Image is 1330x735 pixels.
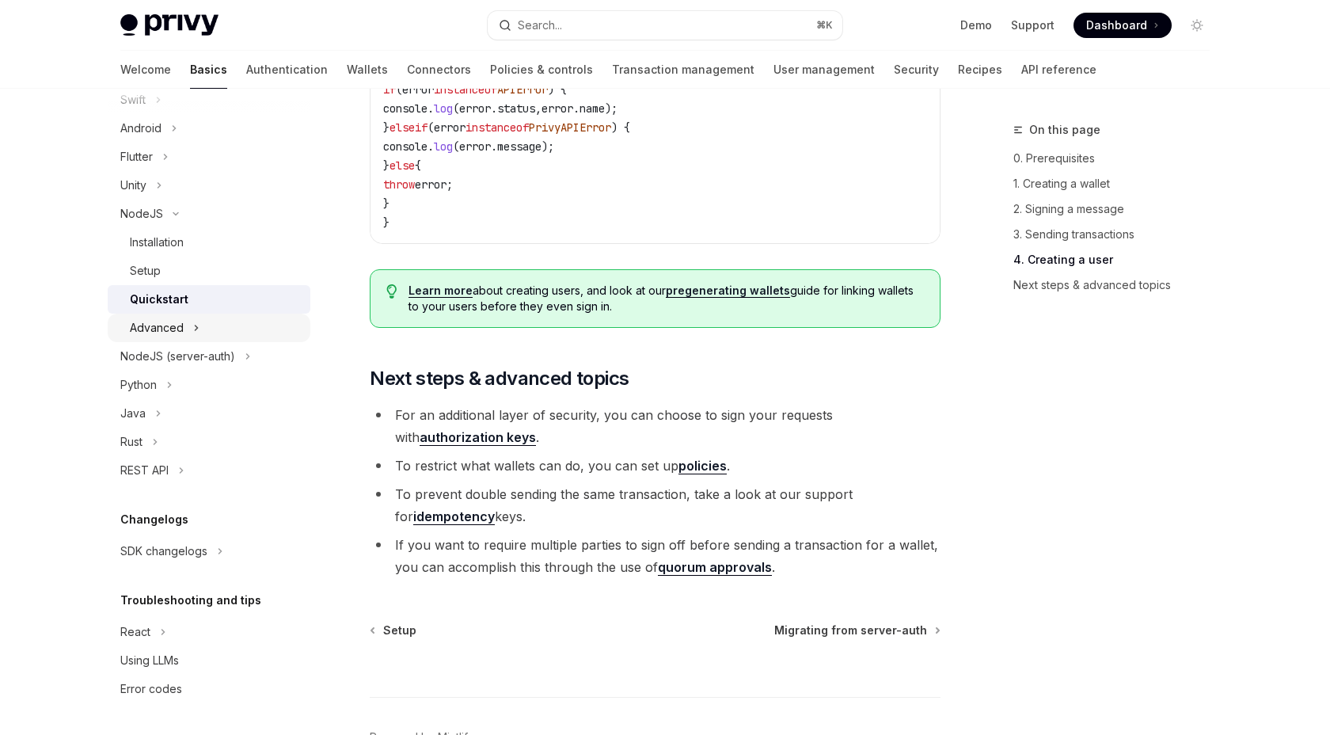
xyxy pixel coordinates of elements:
a: Demo [960,17,992,33]
span: if [383,82,396,97]
span: , [535,101,541,116]
span: error [402,82,434,97]
div: Installation [130,233,184,252]
a: Using LLMs [108,646,310,675]
li: To prevent double sending the same transaction, take a look at our support for keys. [370,483,940,527]
div: Search... [518,16,562,35]
span: console [383,101,427,116]
a: Basics [190,51,227,89]
button: Toggle Python section [108,371,310,399]
span: . [427,101,434,116]
span: ); [605,101,617,116]
button: Toggle NodeJS (server-auth) section [108,342,310,371]
a: idempotency [413,508,495,525]
span: instanceof [434,82,497,97]
div: Advanced [130,318,184,337]
a: 3. Sending transactions [1013,222,1222,247]
a: User management [773,51,875,89]
button: Open search [488,11,842,40]
span: Migrating from server-auth [774,623,927,638]
a: Connectors [407,51,471,89]
a: API reference [1021,51,1096,89]
a: Authentication [246,51,328,89]
div: SDK changelogs [120,542,207,561]
span: Setup [383,623,416,638]
span: ( [453,139,459,154]
span: } [383,158,389,173]
span: On this page [1029,120,1100,139]
a: Setup [108,257,310,285]
div: Rust [120,432,142,451]
a: quorum approvals [658,559,772,576]
img: light logo [120,14,218,36]
li: For an additional layer of security, you can choose to sign your requests with . [370,404,940,448]
h5: Changelogs [120,510,188,529]
span: } [383,120,389,135]
span: error [459,101,491,116]
span: Dashboard [1086,17,1147,33]
a: Installation [108,228,310,257]
div: NodeJS (server-auth) [120,347,235,366]
span: about creating users, and look at our guide for linking wallets to your users before they even si... [408,283,924,314]
span: ( [427,120,434,135]
span: name [579,101,605,116]
span: if [415,120,427,135]
span: error [541,101,573,116]
div: Quickstart [130,290,188,309]
a: 0. Prerequisites [1013,146,1222,171]
div: NodeJS [120,204,163,223]
span: error [415,177,446,192]
span: } [383,215,389,230]
a: Transaction management [612,51,754,89]
span: else [389,120,415,135]
button: Toggle Flutter section [108,143,310,171]
button: Toggle Unity section [108,171,310,200]
a: Migrating from server-auth [774,623,939,638]
a: Error codes [108,675,310,703]
button: Toggle React section [108,618,310,646]
div: Java [120,404,146,423]
a: 2. Signing a message [1013,196,1222,222]
span: message [497,139,541,154]
div: Flutter [120,147,153,166]
a: Wallets [347,51,388,89]
span: ) { [611,120,630,135]
span: Next steps & advanced topics [370,366,629,391]
span: ⌘ K [816,19,833,32]
a: Setup [371,623,416,638]
a: Recipes [958,51,1002,89]
span: . [427,139,434,154]
a: Learn more [408,284,473,298]
span: else [389,158,415,173]
div: React [120,623,150,642]
li: To restrict what wallets can do, you can set up . [370,455,940,477]
span: error [459,139,491,154]
span: log [434,101,453,116]
button: Toggle REST API section [108,456,310,485]
span: PrivyAPIError [529,120,611,135]
span: ) { [548,82,567,97]
h5: Troubleshooting and tips [120,591,261,610]
a: Quickstart [108,285,310,314]
span: { [415,158,421,173]
span: error [434,120,465,135]
span: } [383,196,389,211]
button: Toggle Android section [108,114,310,143]
span: ( [453,101,459,116]
span: . [491,139,497,154]
button: Toggle Java section [108,399,310,428]
a: authorization keys [420,429,536,446]
svg: Tip [386,284,397,299]
a: Welcome [120,51,171,89]
a: pregenerating wallets [666,284,790,298]
li: If you want to require multiple parties to sign off before sending a transaction for a wallet, yo... [370,534,940,578]
a: Support [1011,17,1054,33]
button: Toggle Advanced section [108,314,310,342]
a: Security [894,51,939,89]
span: console [383,139,427,154]
a: Next steps & advanced topics [1013,272,1222,298]
div: Python [120,375,157,394]
div: Android [120,119,161,138]
button: Toggle dark mode [1184,13,1210,38]
a: 1. Creating a wallet [1013,171,1222,196]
